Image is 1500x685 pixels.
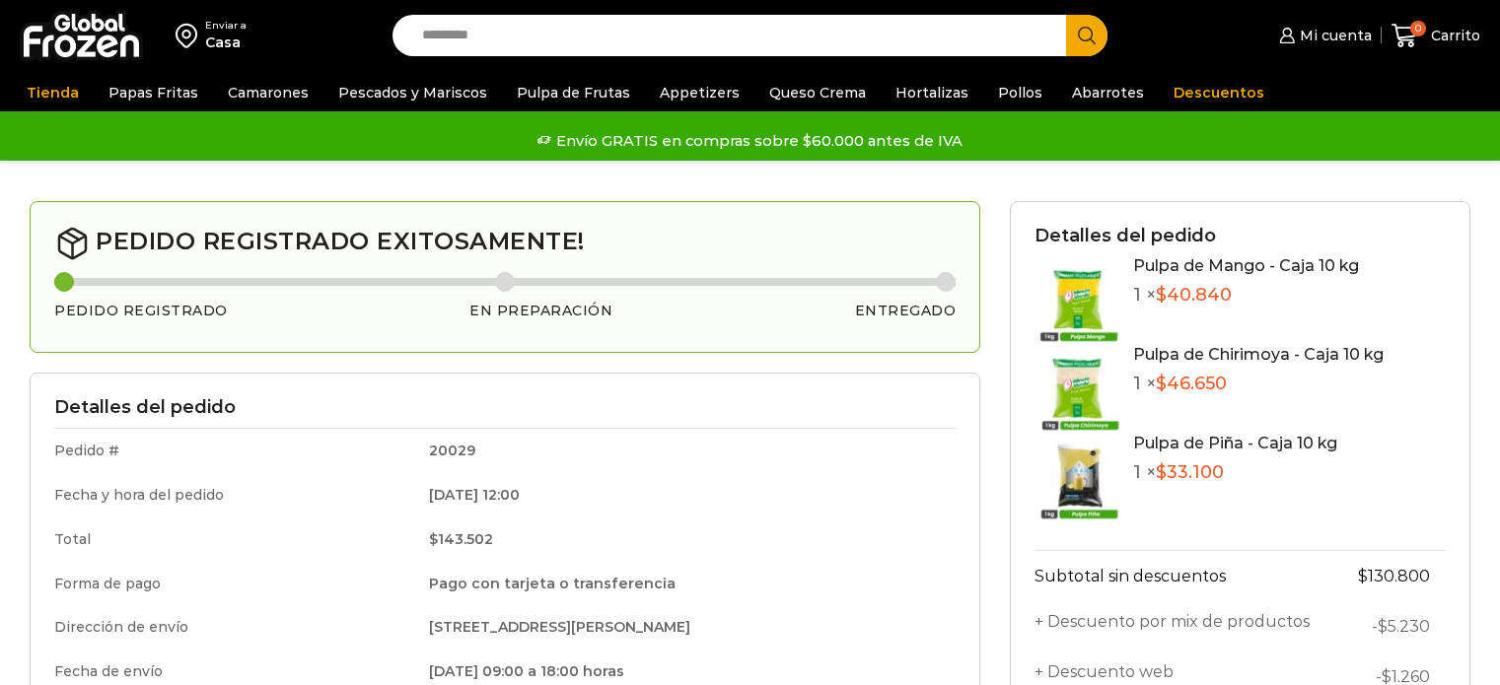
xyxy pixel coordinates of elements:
a: Tienda [17,74,89,111]
td: [DATE] 12:00 [415,473,956,517]
td: Pedido # [54,429,415,473]
td: Forma de pago [54,562,415,606]
div: Casa [205,33,247,52]
td: Pago con tarjeta o transferencia [415,562,956,606]
span: $ [1156,284,1167,306]
a: Pescados y Mariscos [328,74,497,111]
h3: Pedido registrado [54,303,228,319]
td: [STREET_ADDRESS][PERSON_NAME] [415,605,956,650]
span: $ [1156,373,1167,394]
a: Pulpa de Frutas [507,74,640,111]
div: Enviar a [205,19,247,33]
bdi: 5.230 [1378,617,1430,636]
span: $ [1358,567,1368,585]
p: 1 × [1133,374,1384,395]
p: 1 × [1133,462,1337,484]
bdi: 40.840 [1156,284,1232,306]
td: Fecha y hora del pedido [54,473,415,517]
a: Pulpa de Piña - Caja 10 kg [1133,434,1337,452]
h3: Entregado [855,303,957,319]
a: 0 Carrito [1392,13,1480,59]
a: Abarrotes [1062,74,1154,111]
button: Search button [1066,15,1107,56]
a: Pollos [988,74,1052,111]
a: Mi cuenta [1274,16,1371,55]
td: - [1335,601,1446,651]
a: Queso Crema [759,74,876,111]
h3: En preparación [469,303,612,319]
p: 1 × [1133,285,1359,307]
a: Camarones [218,74,319,111]
a: Appetizers [650,74,750,111]
span: Mi cuenta [1295,26,1372,45]
td: Total [54,517,415,562]
span: Carrito [1426,26,1480,45]
img: address-field-icon.svg [176,19,205,52]
th: Subtotal sin descuentos [1035,550,1335,601]
h3: Detalles del pedido [54,397,956,419]
a: Hortalizas [886,74,978,111]
a: Pulpa de Mango - Caja 10 kg [1133,256,1359,275]
a: Papas Fritas [99,74,208,111]
h2: Pedido registrado exitosamente! [54,226,956,261]
h3: Detalles del pedido [1035,226,1446,247]
bdi: 33.100 [1156,461,1224,483]
bdi: 130.800 [1358,567,1430,585]
td: Dirección de envío [54,605,415,650]
span: $ [1156,461,1167,483]
span: $ [429,530,438,548]
th: + Descuento por mix de productos [1035,601,1335,651]
bdi: 143.502 [429,530,493,548]
span: $ [1378,617,1388,636]
a: Descuentos [1164,74,1274,111]
a: Pulpa de Chirimoya - Caja 10 kg [1133,345,1384,364]
span: 0 [1410,21,1426,36]
td: 20029 [415,429,956,473]
bdi: 46.650 [1156,373,1227,394]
